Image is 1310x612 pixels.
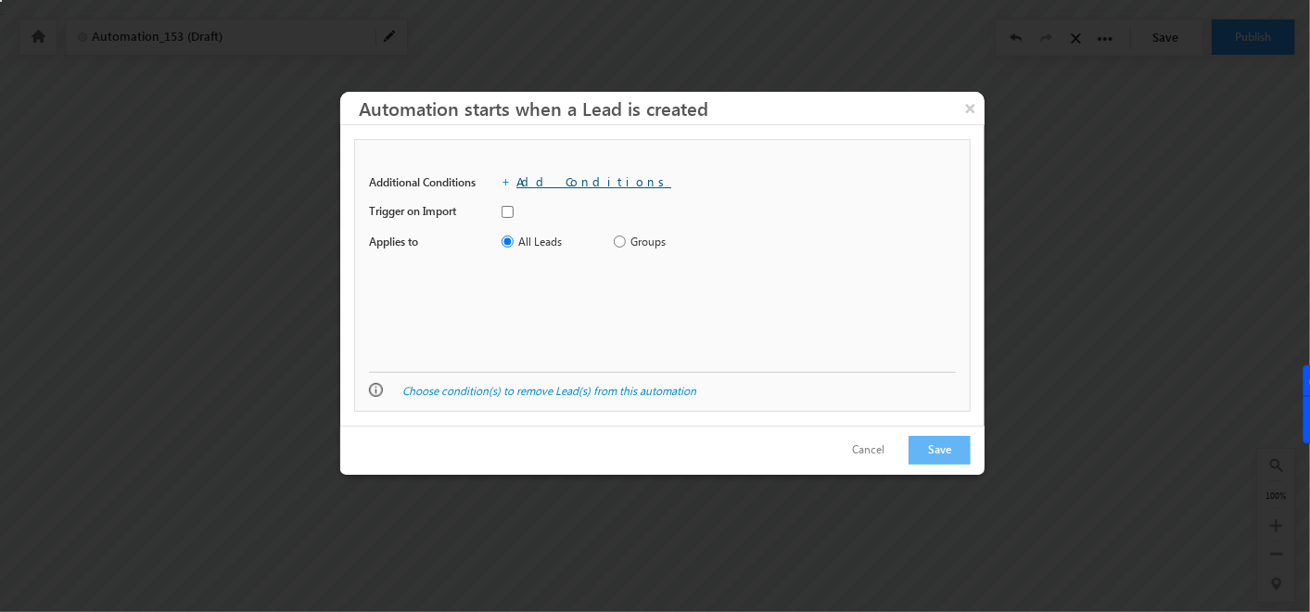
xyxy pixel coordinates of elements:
a: Choose condition(s) to remove Lead(s) from this automation [402,384,696,398]
label: All Leads [502,234,562,250]
span: Applies to [369,234,418,250]
a: Add Conditions [516,173,671,189]
span: Additional Conditions [369,174,476,191]
h3: Automation starts when a Lead is created [359,92,985,124]
input: Groups [614,236,626,248]
span: + [502,173,516,189]
button: Cancel [833,437,903,464]
button: × [956,92,986,124]
span: Trigger on Import [369,203,456,220]
label: Groups [614,234,666,250]
button: Save [909,436,971,465]
input: All Leads [502,236,514,248]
